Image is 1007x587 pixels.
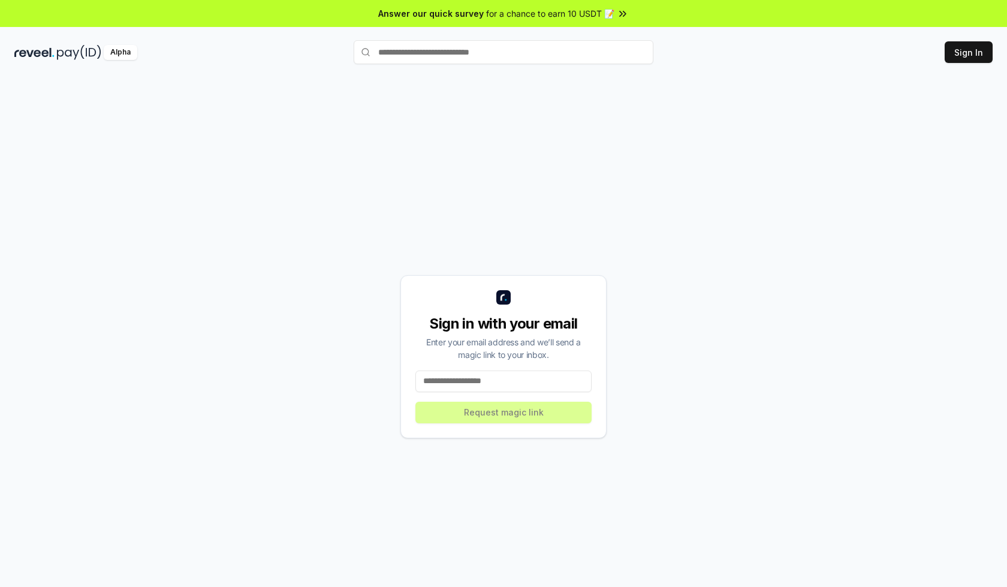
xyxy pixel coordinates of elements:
[415,314,592,333] div: Sign in with your email
[14,45,55,60] img: reveel_dark
[486,7,614,20] span: for a chance to earn 10 USDT 📝
[945,41,993,63] button: Sign In
[415,336,592,361] div: Enter your email address and we’ll send a magic link to your inbox.
[378,7,484,20] span: Answer our quick survey
[104,45,137,60] div: Alpha
[57,45,101,60] img: pay_id
[496,290,511,305] img: logo_small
